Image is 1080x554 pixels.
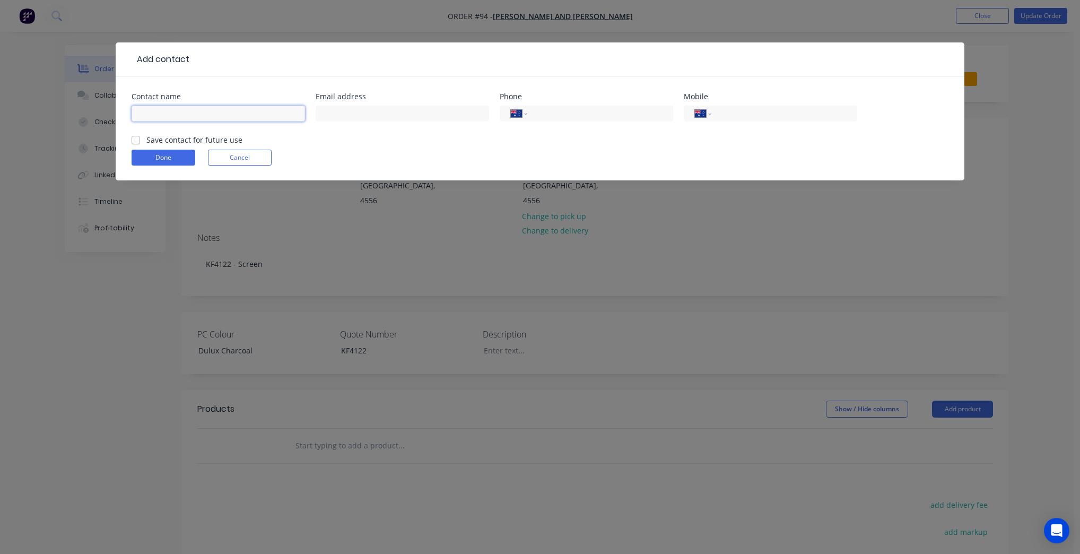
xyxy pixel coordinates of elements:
button: Done [132,150,195,166]
div: Email address [316,93,489,100]
button: Cancel [208,150,272,166]
div: Open Intercom Messenger [1044,518,1069,543]
div: Mobile [684,93,857,100]
div: Add contact [132,53,189,66]
div: Phone [500,93,673,100]
label: Save contact for future use [146,134,242,145]
div: Contact name [132,93,305,100]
